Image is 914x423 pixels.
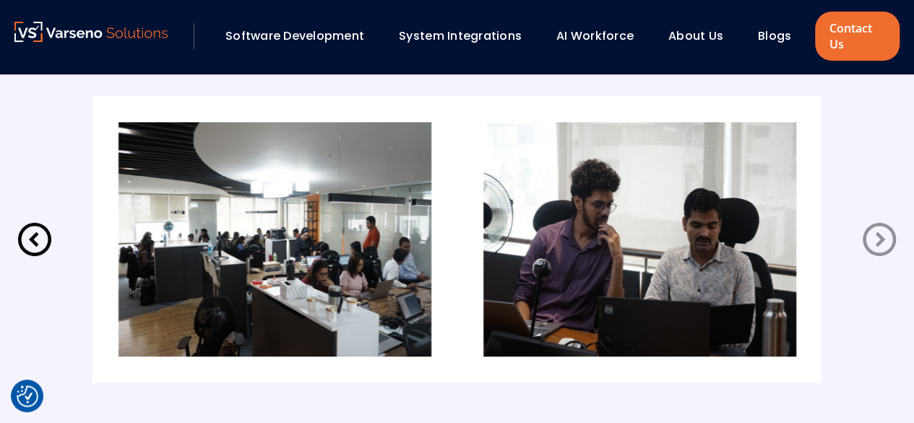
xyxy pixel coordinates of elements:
[14,22,168,51] a: Varseno Solutions – Product Engineering & IT Services
[399,27,522,44] a: System Integrations
[225,27,364,44] a: Software Development
[14,22,168,42] img: Varseno Solutions – Product Engineering & IT Services
[17,385,38,407] button: Cookie Settings
[549,24,654,48] div: AI Workforce
[392,24,542,48] div: System Integrations
[815,12,900,61] a: Contact Us
[751,24,811,48] div: Blogs
[668,27,723,44] a: About Us
[218,24,384,48] div: Software Development
[17,385,38,407] img: Revisit consent button
[758,27,791,44] a: Blogs
[556,27,634,44] a: AI Workforce
[661,24,743,48] div: About Us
